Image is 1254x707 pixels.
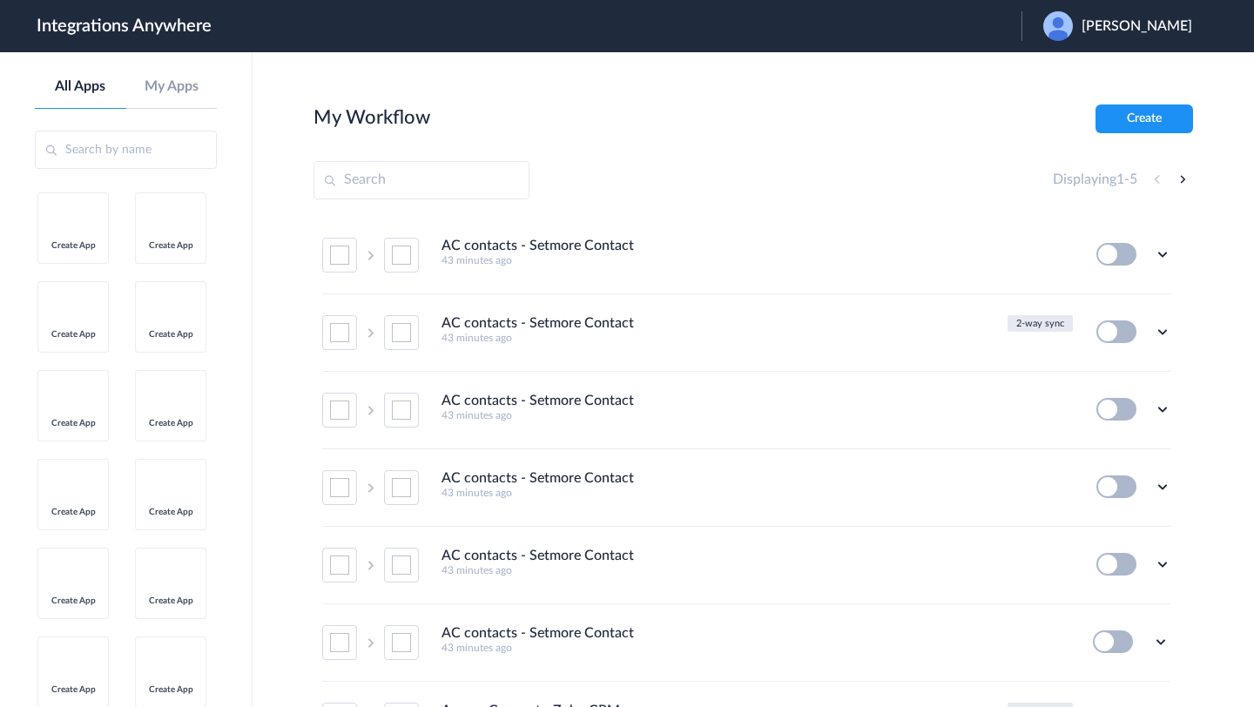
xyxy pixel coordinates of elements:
span: Create App [144,684,198,695]
span: Create App [144,596,198,606]
span: Create App [46,684,100,695]
span: 1 [1116,172,1124,186]
span: Create App [46,507,100,517]
img: user.png [1043,11,1073,41]
span: Create App [46,596,100,606]
input: Search [313,161,529,199]
h1: Integrations Anywhere [37,16,212,37]
span: Create App [144,329,198,340]
h5: 43 minutes ago [442,564,1073,576]
input: Search by name [35,131,217,169]
h4: Displaying - [1053,172,1137,188]
h4: AC contacts - Setmore Contact [442,470,634,487]
h4: AC contacts - Setmore Contact [442,625,634,642]
h5: 43 minutes ago [442,409,1073,421]
a: All Apps [35,78,126,95]
span: Create App [144,507,198,517]
span: 5 [1129,172,1137,186]
h4: AC contacts - Setmore Contact [442,548,634,564]
span: Create App [46,329,100,340]
h5: 43 minutes ago [442,487,1073,499]
h4: AC contacts - Setmore Contact [442,393,634,409]
span: Create App [144,418,198,428]
button: 2-way sync [1008,315,1073,332]
h5: 43 minutes ago [442,332,999,344]
span: Create App [46,240,100,251]
h2: My Workflow [313,106,430,129]
h4: AC contacts - Setmore Contact [442,238,634,254]
span: [PERSON_NAME] [1082,18,1192,35]
button: Create [1096,104,1193,133]
h4: AC contacts - Setmore Contact [442,315,634,332]
a: My Apps [126,78,218,95]
h5: 43 minutes ago [442,642,1073,654]
span: Create App [144,240,198,251]
span: Create App [46,418,100,428]
h5: 43 minutes ago [442,254,1073,266]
